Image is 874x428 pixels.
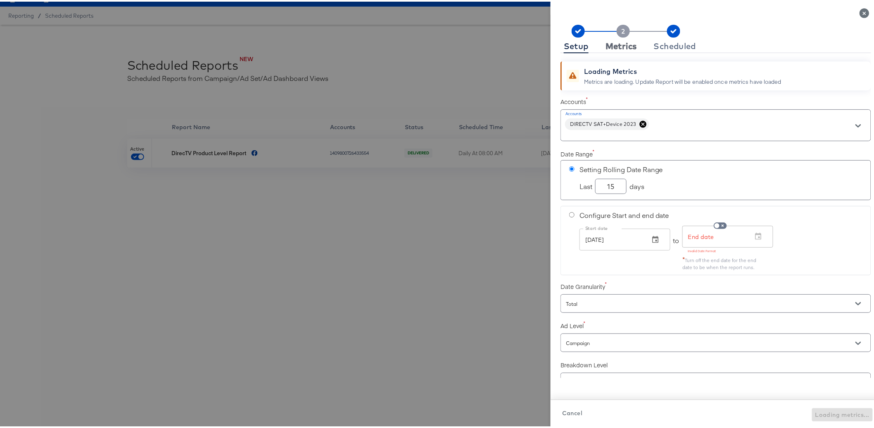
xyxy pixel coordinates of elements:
div: Metrics are loading. Update Report will be enabled once metrics have loaded [584,76,781,84]
div: Setup [564,41,589,48]
button: Open [852,296,864,308]
div: DIRECTV SAT+Device 2023 [565,117,649,128]
div: Loading Metrics [584,65,781,75]
span: Setting Rolling Date Range [579,163,862,173]
div: Metrics [606,41,637,48]
span: to [673,234,679,244]
span: DIRECTV SAT+Device 2023 [565,119,641,125]
div: Scheduled [654,41,696,48]
button: Cancel [559,407,586,417]
p: Invalid Date Format [688,247,767,252]
label: Breakdown Level [560,359,871,367]
div: Configure Start and end dateStart datetoEnd dateInvalid Date Format*Turn off the end date for the... [560,204,871,273]
span: days [629,180,644,189]
label: Ad Level [560,320,871,328]
label: Accounts [560,96,871,104]
span: Configure Start and end date [579,209,669,218]
button: Open [852,118,864,130]
span: Cancel [562,407,582,417]
div: Turn off the end date for the end date to be when the report runs. [683,253,767,269]
div: Setting Rolling Date RangeLastdays [560,158,871,199]
label: Date Range [560,148,871,156]
label: Date Granularity [560,281,871,289]
button: Open [852,336,864,348]
span: Last [579,180,592,189]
